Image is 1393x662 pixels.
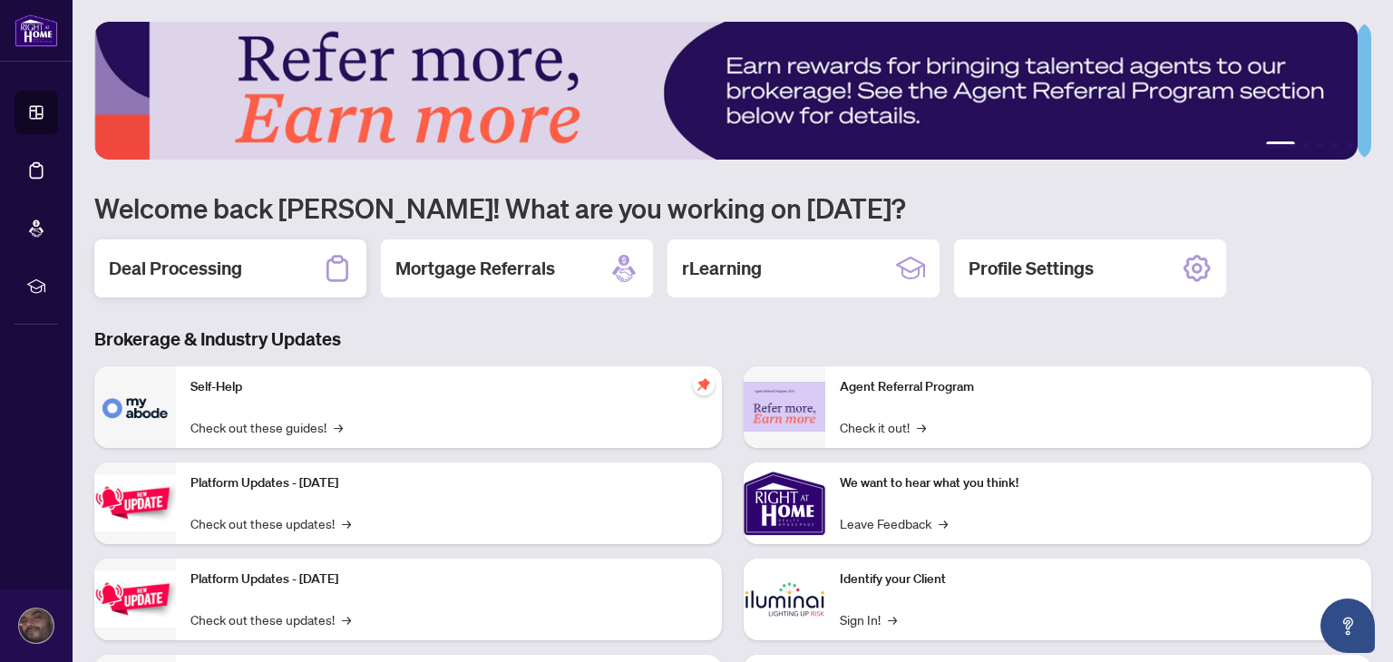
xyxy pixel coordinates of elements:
p: Agent Referral Program [840,377,1357,397]
h2: Mortgage Referrals [395,256,555,281]
button: 5 [1346,141,1353,149]
p: Self-Help [190,377,707,397]
a: Leave Feedback→ [840,513,948,533]
span: → [939,513,948,533]
p: We want to hear what you think! [840,473,1357,493]
p: Platform Updates - [DATE] [190,570,707,589]
span: → [888,609,897,629]
span: → [917,417,926,437]
img: Profile Icon [19,608,54,643]
img: Slide 0 [94,22,1358,160]
img: Agent Referral Program [744,382,825,432]
img: Identify your Client [744,559,825,640]
span: → [342,609,351,629]
img: Platform Updates - July 8, 2025 [94,570,176,628]
img: logo [15,14,58,47]
button: 1 [1266,141,1295,149]
img: Platform Updates - July 21, 2025 [94,474,176,531]
h2: Profile Settings [969,256,1094,281]
span: pushpin [693,374,715,395]
span: → [334,417,343,437]
p: Platform Updates - [DATE] [190,473,707,493]
span: → [342,513,351,533]
a: Sign In!→ [840,609,897,629]
img: Self-Help [94,366,176,448]
h3: Brokerage & Industry Updates [94,326,1371,352]
a: Check out these updates!→ [190,513,351,533]
button: 4 [1331,141,1339,149]
a: Check it out!→ [840,417,926,437]
button: 3 [1317,141,1324,149]
h1: Welcome back [PERSON_NAME]! What are you working on [DATE]? [94,190,1371,225]
p: Identify your Client [840,570,1357,589]
a: Check out these guides!→ [190,417,343,437]
h2: rLearning [682,256,762,281]
a: Check out these updates!→ [190,609,351,629]
h2: Deal Processing [109,256,242,281]
button: Open asap [1320,599,1375,653]
img: We want to hear what you think! [744,462,825,544]
button: 2 [1302,141,1310,149]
